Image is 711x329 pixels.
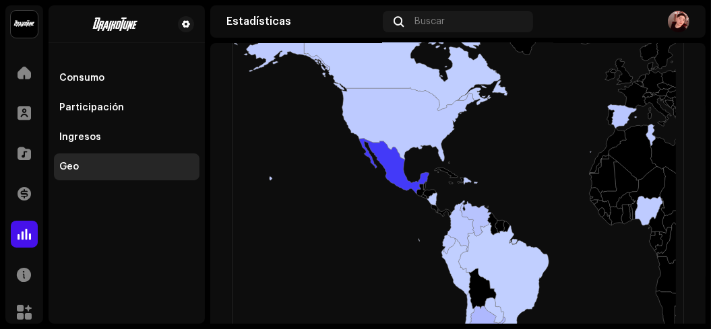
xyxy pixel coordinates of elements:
[59,16,173,32] img: 4be5d718-524a-47ed-a2e2-bfbeb4612910
[54,65,199,92] re-m-nav-item: Consumo
[226,16,377,27] div: Estadísticas
[54,153,199,180] re-m-nav-item: Geo
[59,132,101,143] div: Ingresos
[54,124,199,151] re-m-nav-item: Ingresos
[59,102,124,113] div: Participación
[414,16,445,27] span: Buscar
[11,11,38,38] img: 10370c6a-d0e2-4592-b8a2-38f444b0ca44
[668,11,689,32] img: f469901d-a48c-4d54-8d05-3725f6ab2bc1
[59,161,79,172] div: Geo
[59,73,104,83] div: Consumo
[54,94,199,121] re-m-nav-item: Participación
